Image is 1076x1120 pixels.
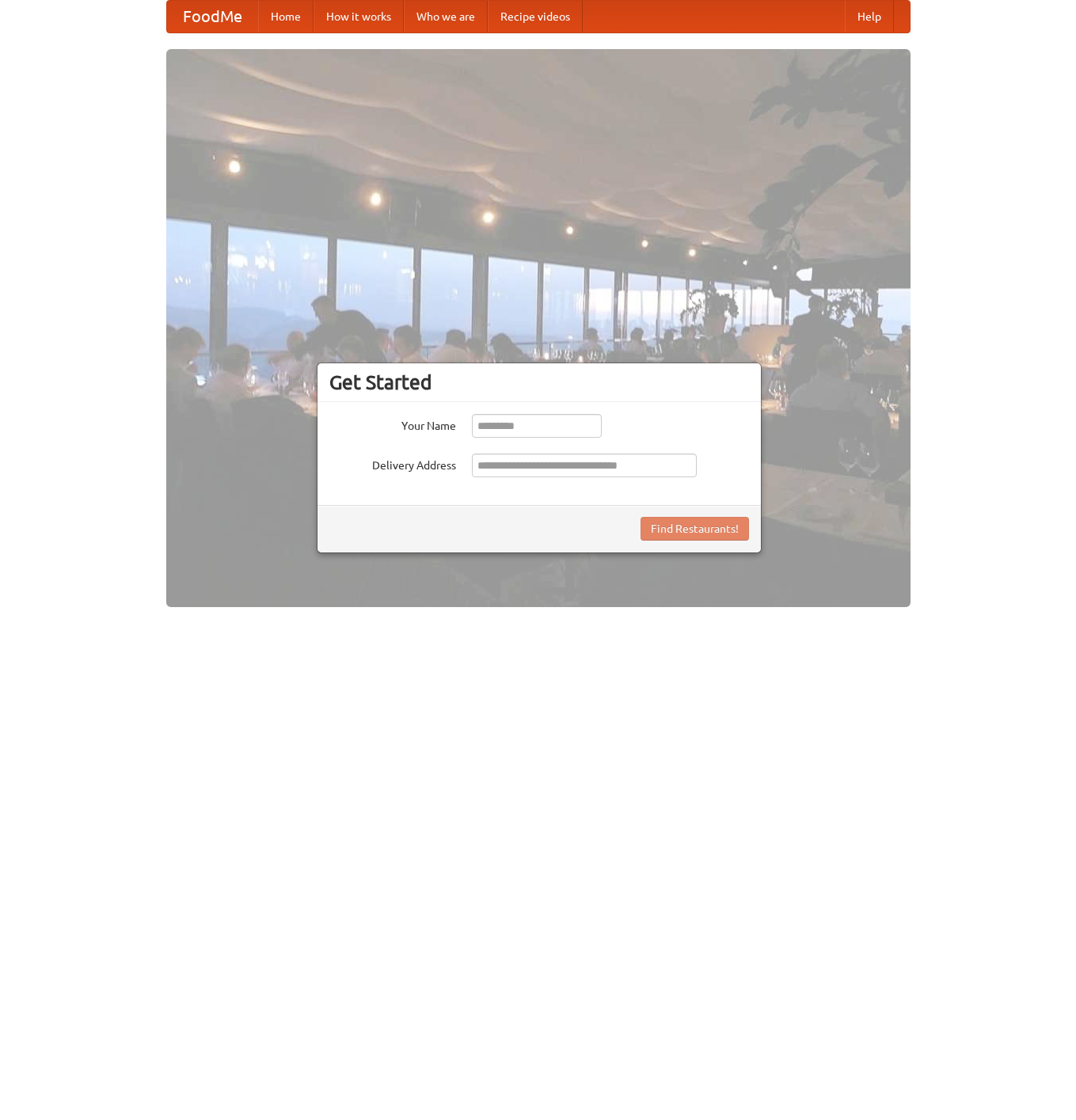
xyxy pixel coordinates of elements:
[329,454,456,473] label: Delivery Address
[329,370,749,394] h3: Get Started
[488,1,583,32] a: Recipe videos
[167,1,258,32] a: FoodMe
[314,1,404,32] a: How it works
[845,1,894,32] a: Help
[258,1,314,32] a: Home
[404,1,488,32] a: Who we are
[329,414,456,434] label: Your Name
[641,517,749,541] button: Find Restaurants!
